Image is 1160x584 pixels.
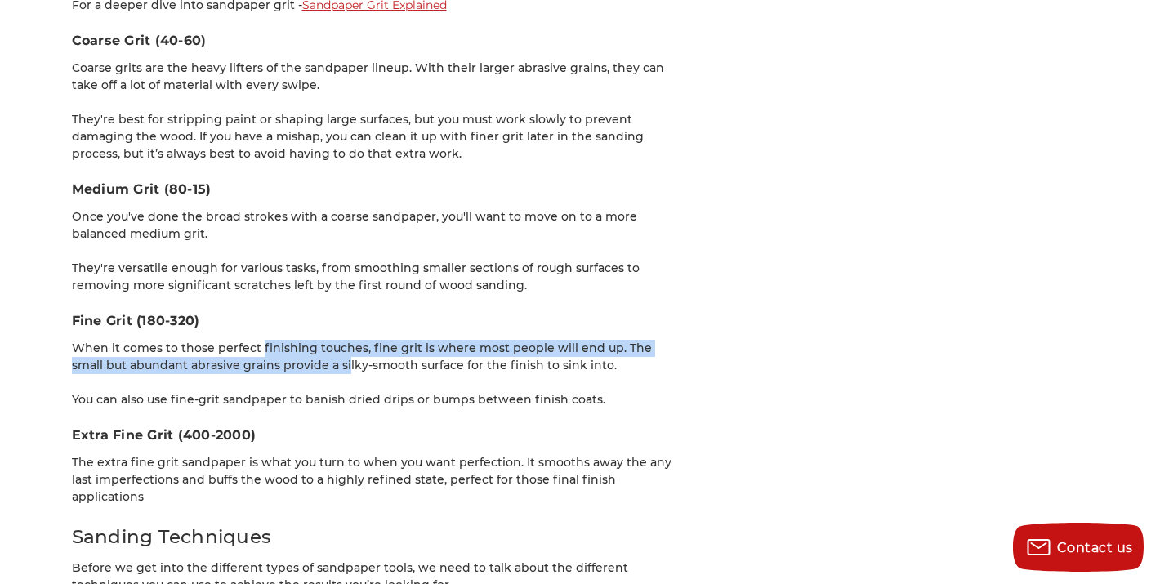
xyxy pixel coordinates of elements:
p: They're versatile enough for various tasks, from smoothing smaller sections of rough surfaces to ... [72,260,685,294]
button: Contact us [1013,523,1144,572]
p: Coarse grits are the heavy lifters of the sandpaper lineup. With their larger abrasive grains, th... [72,60,685,94]
p: When it comes to those perfect finishing touches, fine grit is where most people will end up. The... [72,340,685,374]
h3: Extra Fine Grit (400-2000) [72,426,685,445]
p: You can also use fine-grit sandpaper to banish dried drips or bumps between finish coats. [72,391,685,408]
h3: Medium Grit (80-15) [72,180,685,199]
p: Once you've done the broad strokes with a coarse sandpaper, you'll want to move on to a more bala... [72,208,685,243]
span: Contact us [1057,540,1133,555]
h3: Fine Grit (180-320) [72,311,685,331]
p: They're best for stripping paint or shaping large surfaces, but you must work slowly to prevent d... [72,111,685,163]
h2: Sanding Techniques [72,523,685,551]
h3: Coarse Grit (40-60) [72,31,685,51]
p: The extra fine grit sandpaper is what you turn to when you want perfection. It smooths away the a... [72,454,685,506]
